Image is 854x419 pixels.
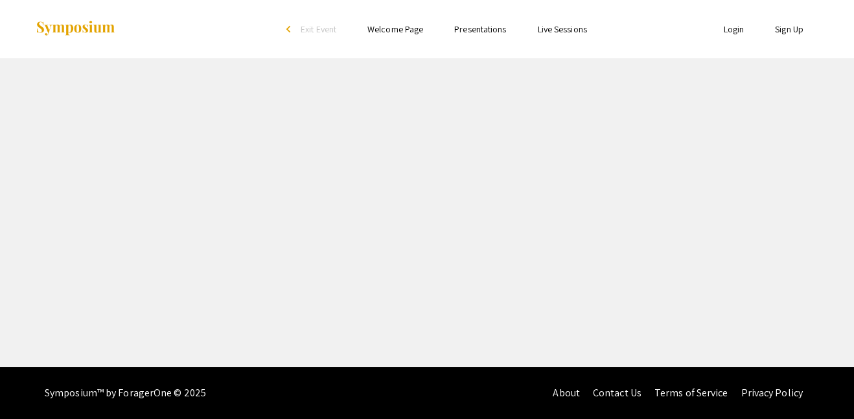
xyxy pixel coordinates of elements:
[45,367,206,419] div: Symposium™ by ForagerOne © 2025
[654,386,728,400] a: Terms of Service
[775,23,803,35] a: Sign Up
[367,23,423,35] a: Welcome Page
[593,386,641,400] a: Contact Us
[553,386,580,400] a: About
[724,23,744,35] a: Login
[741,386,803,400] a: Privacy Policy
[286,25,294,33] div: arrow_back_ios
[301,23,336,35] span: Exit Event
[454,23,506,35] a: Presentations
[35,20,116,38] img: Symposium by ForagerOne
[538,23,587,35] a: Live Sessions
